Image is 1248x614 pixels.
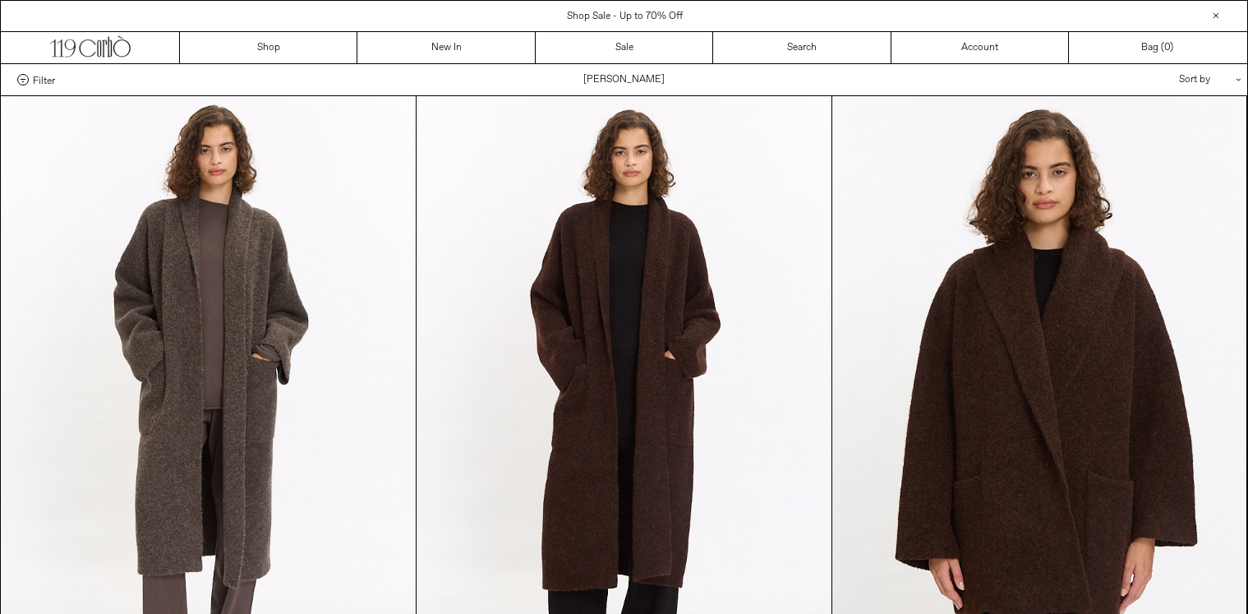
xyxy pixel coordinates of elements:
a: Shop [180,32,357,63]
div: Sort by [1083,64,1231,95]
span: 0 [1164,41,1170,54]
a: Shop Sale - Up to 70% Off [567,10,683,23]
span: Filter [33,74,55,85]
a: Sale [536,32,713,63]
a: New In [357,32,535,63]
a: Search [713,32,891,63]
span: ) [1164,40,1173,55]
a: Bag () [1069,32,1246,63]
a: Account [891,32,1069,63]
